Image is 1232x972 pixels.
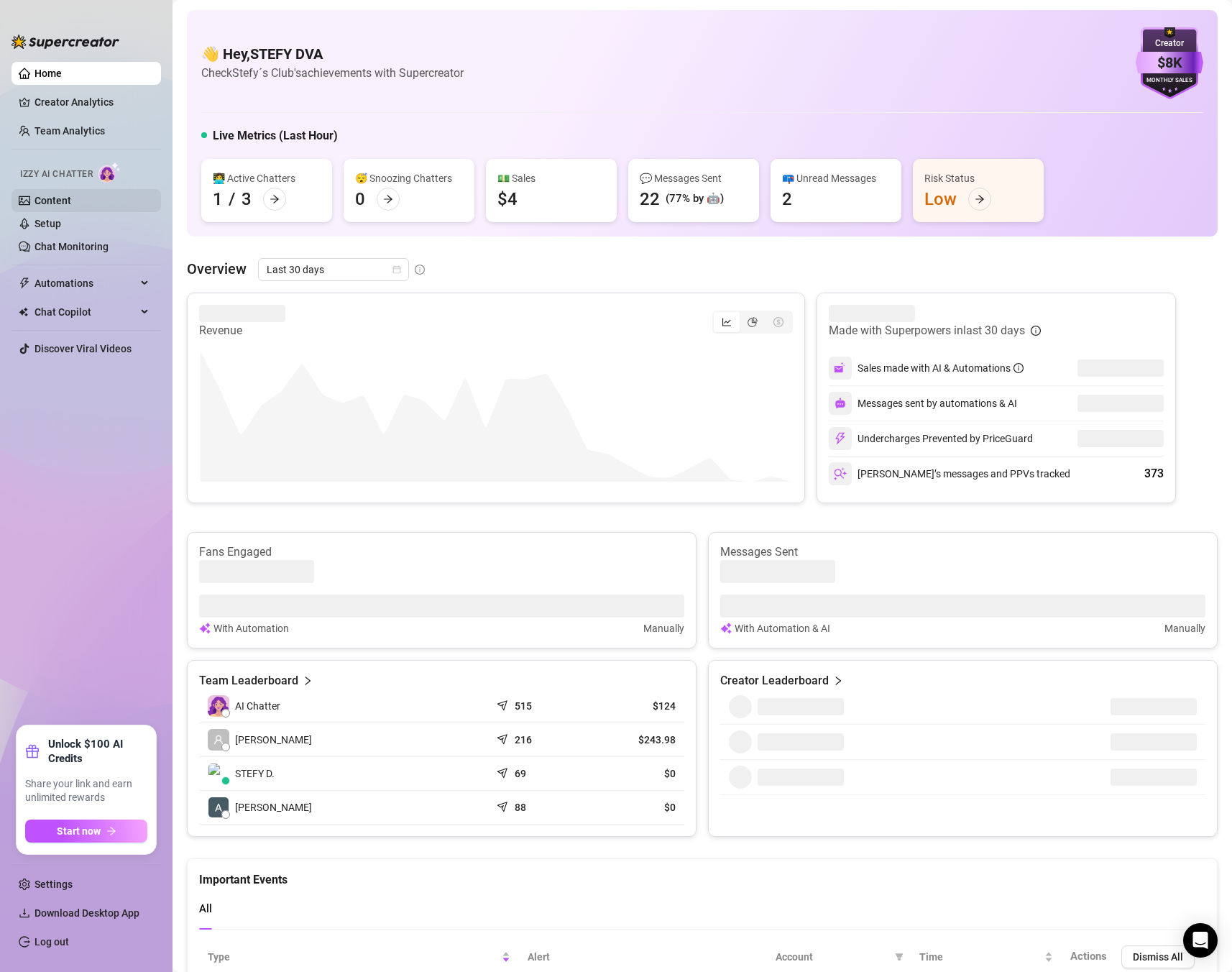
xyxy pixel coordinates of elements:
[199,672,298,689] article: Team Leaderboard
[829,462,1070,485] div: [PERSON_NAME]’s messages and PPVs tracked
[208,764,229,784] img: STEFY DVA
[199,322,285,339] article: Revenue
[199,544,684,560] article: Fans Engaged
[235,799,312,815] span: [PERSON_NAME]
[722,317,732,327] span: line-chart
[515,699,532,713] article: 515
[12,35,119,49] img: logo-BBDzfeDw.svg
[666,191,724,208] div: (77% by 🤖)
[199,620,211,636] img: svg%3e
[35,91,150,114] a: Creator Analytics
[829,427,1033,450] div: Undercharges Prevented by PriceGuard
[596,800,676,815] article: $0
[355,188,365,211] div: 0
[98,162,121,183] img: AI Chatter
[1183,923,1218,958] div: Open Intercom Messenger
[834,362,847,375] img: svg%3e
[267,259,400,280] span: Last 30 days
[25,744,40,758] span: gift
[834,432,847,445] img: svg%3e
[213,127,338,145] h5: Live Metrics (Last Hour)
[19,907,30,919] span: download
[919,949,1042,965] span: Time
[35,907,139,919] span: Download Desktop App
[48,737,147,766] strong: Unlock $100 AI Credits
[643,620,684,636] article: Manually
[712,311,793,334] div: segmented control
[415,265,425,275] span: info-circle
[1031,326,1041,336] span: info-circle
[1121,945,1195,968] button: Dismiss All
[187,258,247,280] article: Overview
[829,392,1017,415] div: Messages sent by automations & AI
[208,797,229,817] img: Agnes
[596,733,676,747] article: $243.98
[213,188,223,211] div: 1
[497,188,518,211] div: $4
[497,798,511,812] span: send
[213,170,321,186] div: 👩‍💻 Active Chatters
[35,218,61,229] a: Setup
[1144,465,1164,482] div: 373
[640,170,748,186] div: 💬 Messages Sent
[35,272,137,295] span: Automations
[35,68,62,79] a: Home
[720,544,1205,560] article: Messages Sent
[19,307,28,317] img: Chat Copilot
[515,800,526,815] article: 88
[834,467,847,480] img: svg%3e
[497,730,511,745] span: send
[895,953,904,961] span: filter
[975,194,985,204] span: arrow-right
[497,697,511,711] span: send
[35,343,132,354] a: Discover Viral Videos
[596,699,676,713] article: $124
[19,278,30,289] span: thunderbolt
[201,64,464,82] article: Check Stefy´s Club's achievements with Supercreator
[35,241,109,252] a: Chat Monitoring
[35,936,69,948] a: Log out
[213,620,289,636] article: With Automation
[392,265,401,274] span: calendar
[1136,27,1203,99] img: purple-badge-B9DA21FR.svg
[208,695,229,717] img: izzy-ai-chatter-avatar-DDCN_rTZ.svg
[497,170,605,186] div: 💵 Sales
[892,946,906,968] span: filter
[242,188,252,211] div: 3
[1136,76,1203,86] div: Monthly Sales
[640,188,660,211] div: 22
[235,698,280,714] span: AI Chatter
[858,360,1024,376] div: Sales made with AI & Automations
[735,620,830,636] article: With Automation & AI
[773,317,783,327] span: dollar-circle
[201,44,464,64] h4: 👋 Hey, STEFY DVA
[270,194,280,204] span: arrow-right
[515,766,526,781] article: 69
[1013,363,1024,373] span: info-circle
[748,317,758,327] span: pie-chart
[776,949,889,965] span: Account
[35,125,105,137] a: Team Analytics
[25,820,147,843] button: Start nowarrow-right
[515,733,532,747] article: 216
[833,672,843,689] span: right
[497,764,511,779] span: send
[235,766,275,781] span: STEFY D.
[782,170,890,186] div: 📪 Unread Messages
[383,194,393,204] span: arrow-right
[924,170,1032,186] div: Risk Status
[835,398,846,409] img: svg%3e
[235,732,312,748] span: [PERSON_NAME]
[106,826,116,836] span: arrow-right
[1136,52,1203,74] div: $8K
[720,672,829,689] article: Creator Leaderboard
[303,672,313,689] span: right
[35,195,71,206] a: Content
[57,825,101,837] span: Start now
[35,301,137,324] span: Chat Copilot
[1070,950,1107,963] span: Actions
[720,620,732,636] img: svg%3e
[829,322,1025,339] article: Made with Superpowers in last 30 days
[1136,37,1203,50] div: Creator
[199,859,1205,889] div: Important Events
